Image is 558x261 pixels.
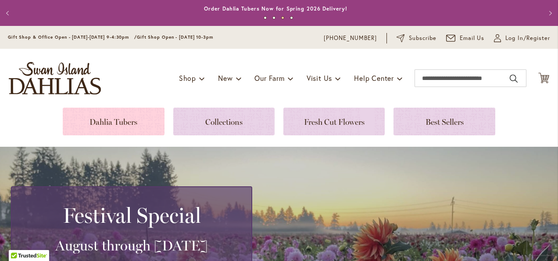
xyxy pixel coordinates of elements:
span: Visit Us [307,73,332,83]
button: 4 of 4 [290,16,293,19]
button: 1 of 4 [264,16,267,19]
a: [PHONE_NUMBER] [324,34,377,43]
button: 2 of 4 [272,16,275,19]
a: store logo [9,62,101,94]
span: Gift Shop & Office Open - [DATE]-[DATE] 9-4:30pm / [8,34,137,40]
span: Shop [179,73,196,83]
button: Next [540,4,558,22]
span: Email Us [460,34,485,43]
span: New [218,73,232,83]
h2: Festival Special [22,203,241,228]
span: Log In/Register [505,34,550,43]
span: Gift Shop Open - [DATE] 10-3pm [137,34,213,40]
a: Order Dahlia Tubers Now for Spring 2026 Delivery! [204,5,347,12]
a: Subscribe [397,34,436,43]
span: Subscribe [409,34,436,43]
a: Log In/Register [494,34,550,43]
button: 3 of 4 [281,16,284,19]
a: Email Us [446,34,485,43]
span: Our Farm [254,73,284,83]
h3: August through [DATE] [22,237,241,254]
span: Help Center [354,73,394,83]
